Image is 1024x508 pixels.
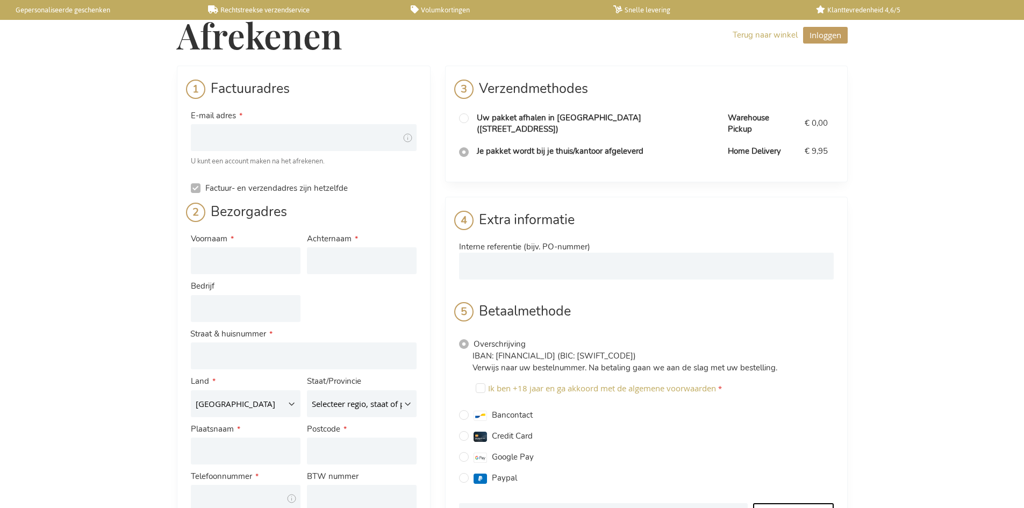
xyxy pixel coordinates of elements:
span: U kunt een account maken na het afrekenen. [191,156,325,166]
img: creditcard.svg [474,432,487,442]
span: € 0,00 [805,118,828,128]
a: Terug naar winkel [733,30,798,41]
div: Betaalmethode [459,302,834,330]
span: Paypal [492,473,517,483]
td: Warehouse Pickup [722,107,800,141]
span: Bedrijf [191,281,214,291]
span: Credit Card [492,431,533,441]
div: Verzendmethodes [459,80,834,107]
span: Interne referentie (bijv. PO-nummer) [459,241,590,252]
button: Inloggen [803,27,848,44]
p: IBAN: [FINANCIAL_ID] (BIC: [SWIFT_CODE]) Verwijs naar uw bestelnummer. Na betaling gaan we aan de... [472,350,834,374]
a: Rechtstreekse verzendservice [208,5,393,15]
span: Overschrijving [474,339,526,349]
span: Bancontact [492,410,533,420]
img: bancontact.svg [474,411,487,421]
span: BTW nummer [307,471,359,482]
div: Extra informatie [459,211,834,238]
span: Achternaam [307,233,352,244]
a: Snelle levering [613,5,799,15]
span: Je pakket wordt bij je thuis/kantoor afgeleverd [477,146,643,156]
span: Postcode [307,424,340,434]
span: Plaatsnaam [191,424,234,434]
span: Ik ben +18 jaar en ga akkoord met de algemene voorwaarden [488,383,716,393]
span: Inloggen [810,30,841,40]
span: Factuur- en verzendadres zijn hetzelfde [205,183,348,194]
span: Staat/Provincie [307,376,361,387]
a: Klanttevredenheid 4,6/5 [816,5,1001,15]
span: Land [191,376,209,387]
span: Afrekenen [177,12,342,58]
a: Volumkortingen [411,5,596,15]
div: Factuuradres [191,80,417,107]
span: Telefoonnummer [191,471,252,482]
span: € 9,95 [805,146,828,156]
td: Home Delivery [722,140,800,162]
span: Uw pakket afhalen in [GEOGRAPHIC_DATA] ([STREET_ADDRESS]) [477,112,641,134]
span: E-mail adres [191,110,236,121]
img: googlepay.svg [474,453,487,463]
div: Bezorgadres [191,203,417,230]
span: Voornaam [191,233,227,244]
span: Google Pay [492,452,534,462]
a: Gepersonaliseerde geschenken [5,5,191,15]
img: paypal.svg [474,474,487,484]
